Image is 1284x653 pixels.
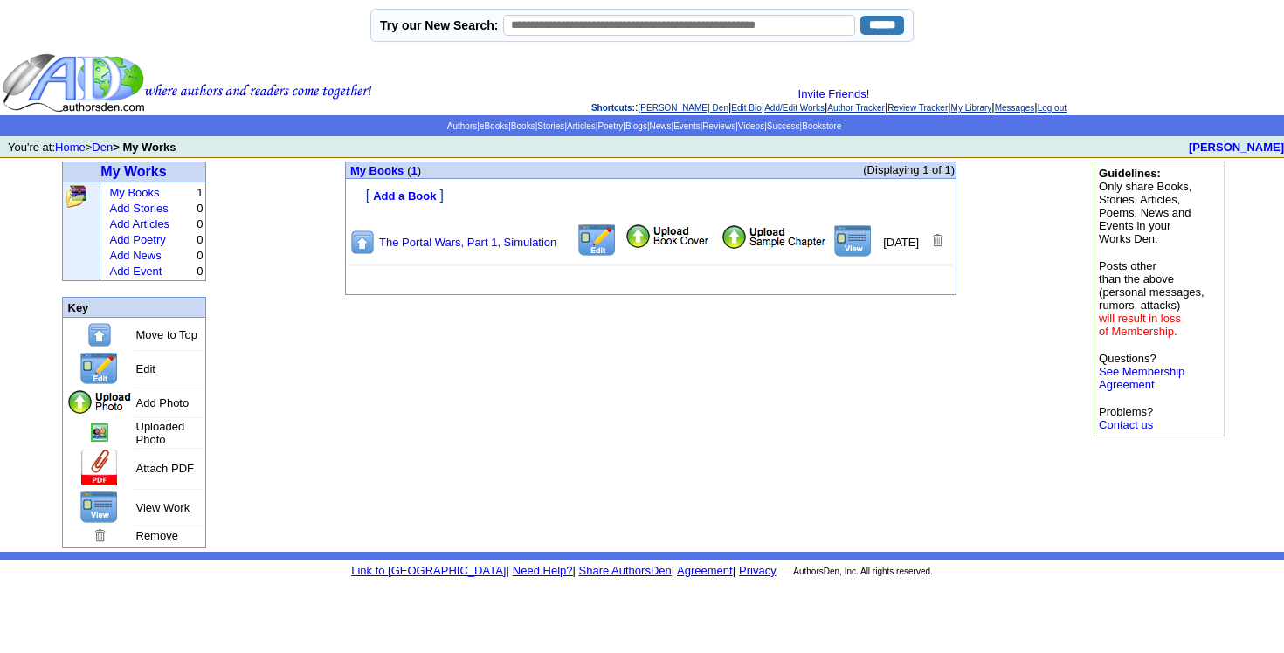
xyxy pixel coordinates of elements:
a: [PERSON_NAME] Den [639,103,728,113]
a: eBooks [480,121,508,131]
a: Success [767,121,800,131]
a: Messages [995,103,1035,113]
font: 1 [197,186,203,199]
font: 0 [197,233,203,246]
a: See Membership Agreement [1099,365,1184,391]
a: Home [55,141,86,154]
a: Reviews [702,121,735,131]
a: Edit Bio [731,103,761,113]
font: | [506,564,508,577]
a: Authors [447,121,477,131]
font: Questions? [1099,352,1184,391]
a: Author Tracker [827,103,885,113]
font: View Work [136,501,190,514]
a: Den [92,141,113,154]
img: shim.gif [648,295,654,301]
font: Move to Top [136,328,198,341]
a: Agreement [677,564,733,577]
font: Uploaded Photo [136,420,185,446]
font: Add Photo [136,396,190,409]
a: Add Stories [109,202,168,215]
img: Remove this Page [92,527,107,544]
span: ( [407,164,411,177]
a: Add Event [109,265,162,278]
img: Move to top [86,321,113,348]
span: (Displaying 1 of 1) [863,163,955,176]
a: Add/Edit Works [764,103,825,113]
font: Only share Books, Stories, Articles, Poems, News and Events in your Works Den. [1099,167,1191,245]
font: Remove [136,529,178,542]
font: 0 [197,249,203,262]
img: Add/Remove Photo [625,223,711,249]
font: Problems? [1099,405,1153,431]
a: My Books [109,186,159,199]
a: Books [511,121,535,131]
span: Shortcuts: [591,103,635,113]
a: Events [673,121,701,131]
img: shim.gif [347,213,353,219]
a: News [650,121,672,131]
label: Try our New Search: [380,18,498,32]
font: ] [439,188,443,203]
a: My Library [951,103,992,113]
a: Share AuthorsDen [579,564,672,577]
img: Add Attachment PDF [721,224,826,250]
font: My Books [350,164,404,177]
a: Add Articles [109,217,169,230]
a: Invite Friends! [798,87,870,100]
span: ) [418,164,421,177]
img: Removes this Title [929,232,945,249]
a: The Portal Wars, Part 1, Simulation [379,236,556,249]
img: shim.gif [347,287,353,293]
font: | [674,564,735,577]
b: Guidelines: [1099,167,1161,180]
a: Privacy [739,564,777,577]
a: Contact us [1099,418,1153,431]
font: Edit [136,362,155,375]
a: Add News [109,249,161,262]
a: Videos [738,121,764,131]
a: Poetry [597,121,623,131]
a: 1 [411,164,418,177]
img: Add/Remove Photo [91,423,108,442]
a: Bookstore [802,121,841,131]
img: header_logo2.gif [2,52,372,113]
font: [ [366,188,369,203]
a: Review Tracker [887,103,948,113]
font: Add a Book [373,189,436,203]
a: Stories [537,121,564,131]
img: View this Title [833,224,873,258]
font: | [572,564,575,577]
img: shim.gif [347,180,353,186]
font: 0 [197,202,203,215]
a: Articles [567,121,596,131]
a: Add Poetry [109,233,165,246]
img: Edit this Title [79,352,120,386]
a: My Books [350,163,404,177]
font: Attach PDF [136,462,194,475]
font: Posts other than the above (personal messages, rumors, attacks) [1099,259,1205,338]
a: [PERSON_NAME] [1189,141,1284,154]
font: You're at: > [8,141,176,154]
img: Move to top [349,229,376,256]
img: Add Photo [66,389,133,416]
font: [DATE] [883,236,919,249]
a: Log out [1038,103,1067,113]
img: Add Attachment [79,450,120,487]
a: My Works [100,164,166,179]
img: shim.gif [347,205,353,211]
font: | [672,564,674,577]
font: 0 [197,217,203,230]
img: Click to add, upload, edit and remove all your books, stories, articles and poems. [65,184,88,209]
font: AuthorsDen, Inc. All rights reserved. [793,567,933,576]
b: > My Works [113,141,176,154]
a: Link to [GEOGRAPHIC_DATA] [351,564,506,577]
font: 0 [197,265,203,278]
a: Need Help? [513,564,573,577]
a: Add a Book [373,188,436,203]
img: Edit this Title [576,223,618,258]
font: Key [68,301,89,314]
font: will result in loss of Membership. [1099,312,1181,338]
img: View this Page [79,491,119,524]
